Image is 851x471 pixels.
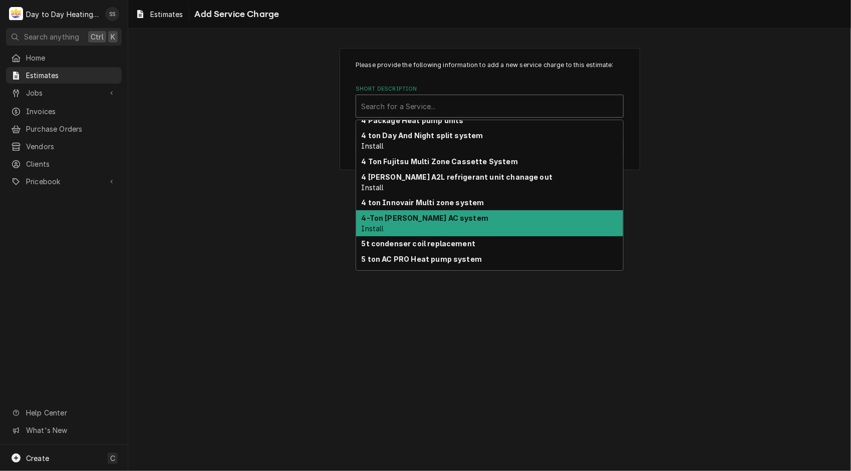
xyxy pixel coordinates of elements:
[26,106,117,117] span: Invoices
[362,173,553,181] strong: 4 [PERSON_NAME] A2L refrigerant unit chanage out
[362,183,384,192] span: Install
[6,28,122,46] button: Search anythingCtrlK
[9,7,23,21] div: D
[6,103,122,120] a: Invoices
[26,176,102,187] span: Pricebook
[26,88,102,98] span: Jobs
[9,7,23,21] div: Day to Day Heating and Cooling's Avatar
[26,70,117,81] span: Estimates
[6,422,122,438] a: Go to What's New
[26,454,49,462] span: Create
[26,425,116,435] span: What's New
[26,141,117,152] span: Vendors
[6,156,122,172] a: Clients
[110,453,115,463] span: C
[6,50,122,66] a: Home
[362,198,484,207] strong: 4 ton Innovair Multi zone system
[26,124,117,134] span: Purchase Orders
[91,32,104,42] span: Ctrl
[356,85,624,93] label: Short Description
[6,85,122,101] a: Go to Jobs
[6,404,122,421] a: Go to Help Center
[131,6,187,23] a: Estimates
[24,32,79,42] span: Search anything
[6,67,122,84] a: Estimates
[362,255,482,263] strong: 5 ton AC PRO Heat pump system
[362,239,476,248] strong: 5t condenser coil replacement
[105,7,119,21] div: Shaun Smith's Avatar
[356,61,624,118] div: Line Item Create/Update Form
[105,7,119,21] div: SS
[191,8,279,21] span: Add Service Charge
[26,407,116,418] span: Help Center
[150,9,183,20] span: Estimates
[26,159,117,169] span: Clients
[362,131,483,140] strong: 4 ton Day And Night split system
[26,53,117,63] span: Home
[356,85,624,118] div: Short Description
[26,9,100,20] div: Day to Day Heating and Cooling
[362,116,464,125] strong: 4 Package Heat pump units
[362,270,501,279] strong: 5 Ton Air conditioning Sytem Innovair
[362,214,489,222] strong: 4-Ton [PERSON_NAME] AC system
[6,138,122,155] a: Vendors
[111,32,115,42] span: K
[362,224,384,233] span: Install
[340,48,640,170] div: Line Item Create/Update
[6,173,122,190] a: Go to Pricebook
[6,121,122,137] a: Purchase Orders
[362,157,518,166] strong: 4 Ton Fujitsu Multi Zone Cassette System
[362,142,384,150] span: Install
[356,61,624,70] p: Please provide the following information to add a new service charge to this estimate:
